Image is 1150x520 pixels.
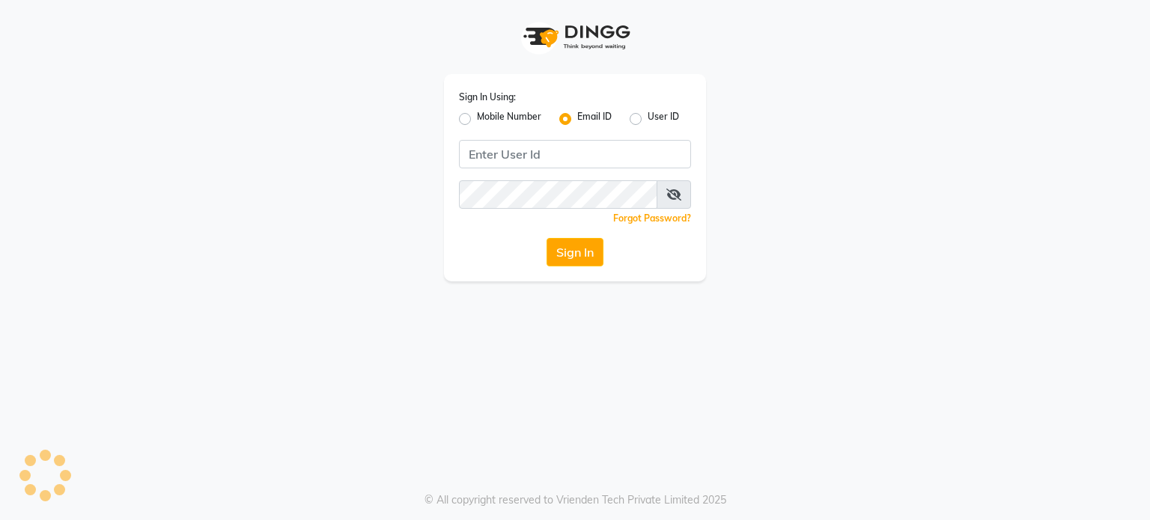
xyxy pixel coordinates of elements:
img: logo1.svg [515,15,635,59]
label: Mobile Number [477,110,541,128]
label: Sign In Using: [459,91,516,104]
button: Sign In [547,238,603,266]
label: User ID [648,110,679,128]
input: Username [459,180,657,209]
label: Email ID [577,110,612,128]
a: Forgot Password? [613,212,691,224]
input: Username [459,140,691,168]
